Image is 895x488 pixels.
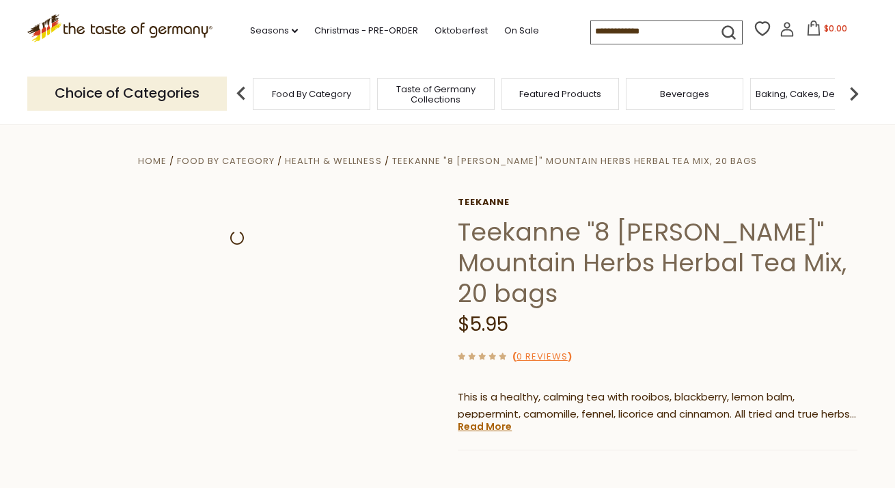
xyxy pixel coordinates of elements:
a: Home [138,154,167,167]
p: This is a healthy, calming tea with rooibos, blackberry, lemon balm, peppermint, camomille, fenne... [458,389,857,423]
a: Teekanne [458,197,857,208]
a: Teekanne "8 [PERSON_NAME]" Mountain Herbs Herbal Tea Mix, 20 bags [392,154,757,167]
a: Baking, Cakes, Desserts [756,89,862,99]
span: ( ) [512,350,572,363]
a: Health & Wellness [285,154,381,167]
a: Read More [458,420,512,433]
a: Christmas - PRE-ORDER [314,23,418,38]
a: On Sale [504,23,539,38]
button: $0.00 [797,21,855,41]
a: Taste of Germany Collections [381,84,491,105]
span: $0.00 [824,23,847,34]
h1: Teekanne "8 [PERSON_NAME]" Mountain Herbs Herbal Tea Mix, 20 bags [458,217,857,309]
a: Food By Category [177,154,275,167]
p: Choice of Categories [27,77,227,110]
img: next arrow [840,80,868,107]
a: Food By Category [272,89,351,99]
a: Seasons [250,23,298,38]
a: Beverages [660,89,709,99]
a: Oktoberfest [435,23,488,38]
span: $5.95 [458,311,508,338]
img: previous arrow [228,80,255,107]
a: 0 Reviews [517,350,568,364]
a: Featured Products [519,89,601,99]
